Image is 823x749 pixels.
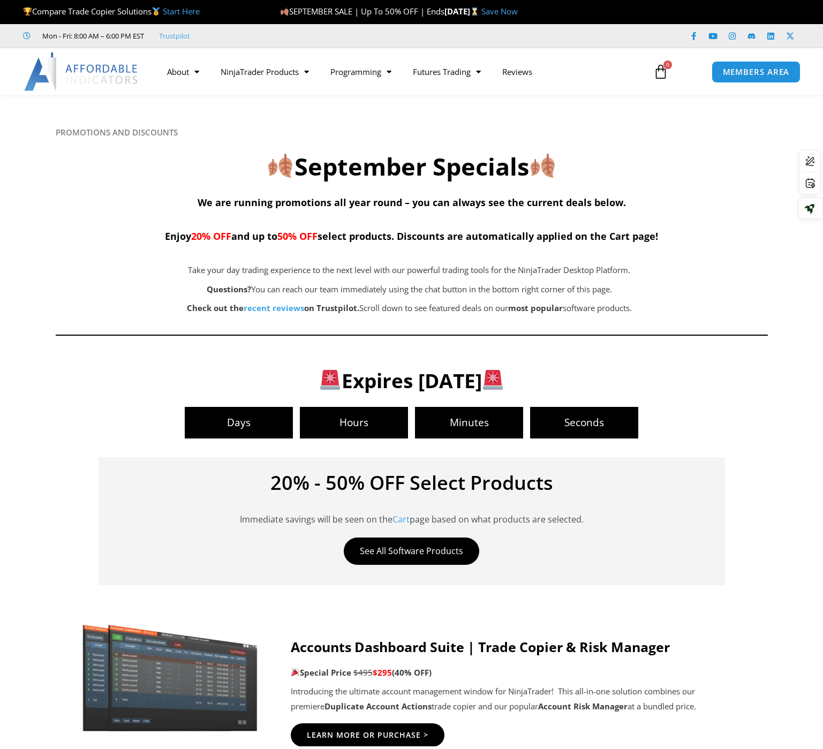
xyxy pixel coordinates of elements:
[300,418,408,428] span: Hours
[277,230,318,243] span: 50% OFF
[156,59,210,84] a: About
[392,513,410,525] a: Cart
[152,7,160,16] img: 🥇
[392,667,432,678] b: (40% OFF)
[291,667,351,678] strong: Special Price
[492,59,543,84] a: Reviews
[307,731,428,739] span: Learn More Or Purchase >
[159,29,190,42] a: Trustpilot
[109,301,710,316] p: Scroll down to see featured deals on our software products.
[483,370,503,390] img: 🚨
[77,620,264,733] img: Screenshot 2024-11-20 151221 | Affordable Indicators – NinjaTrader
[163,6,200,17] a: Start Here
[115,473,709,493] h4: 20% - 50% OFF Select Products
[24,52,139,91] img: LogoAI | Affordable Indicators – NinjaTrader
[373,667,392,678] span: $295
[353,667,373,678] span: $495
[280,6,444,17] span: SEPTEMBER SALE | Up To 50% OFF | Ends
[291,638,670,656] strong: Accounts Dashboard Suite | Trade Copier & Risk Manager
[344,538,479,565] a: See All Software Products
[291,668,299,676] img: 🎉
[291,723,444,747] a: Learn More Or Purchase >
[165,230,658,243] span: Enjoy and up to select products. Discounts are automatically applied on the Cart page!
[291,684,746,714] p: Introducing the ultimate account management window for NinjaTrader! This all-in-one solution comb...
[73,368,750,394] h3: Expires [DATE]
[191,230,231,243] span: 20% OFF
[207,284,251,294] strong: Questions?
[538,701,628,712] strong: Account Risk Manager
[268,154,292,178] img: 🍂
[415,418,523,428] span: Minutes
[320,370,340,390] img: 🚨
[637,56,684,87] a: 0
[23,6,200,17] span: Compare Trade Copier Solutions
[56,151,768,183] h2: September Specials
[210,59,320,84] a: NinjaTrader Products
[471,7,479,16] img: ⌛
[156,59,642,84] nav: Menu
[444,6,481,17] strong: [DATE]
[188,264,630,275] span: Take your day trading experience to the next level with our powerful trading tools for the NinjaT...
[244,302,304,313] a: recent reviews
[281,7,289,16] img: 🍂
[56,127,768,138] h6: PROMOTIONS AND DISCOUNTS
[530,418,638,428] span: Seconds
[531,154,555,178] img: 🍂
[187,302,359,313] strong: Check out the on Trustpilot.
[40,29,144,42] span: Mon - Fri: 8:00 AM – 6:00 PM EST
[723,68,790,76] span: MEMBERS AREA
[115,498,709,527] p: Immediate savings will be seen on the page based on what products are selected.
[109,282,710,297] p: You can reach our team immediately using the chat button in the bottom right corner of this page.
[508,302,563,313] b: most popular
[402,59,492,84] a: Futures Trading
[185,418,293,428] span: Days
[481,6,518,17] a: Save Now
[663,60,672,69] span: 0
[320,59,402,84] a: Programming
[712,61,801,83] a: MEMBERS AREA
[324,701,432,712] strong: Duplicate Account Actions
[198,196,626,209] span: We are running promotions all year round – you can always see the current deals below.
[24,7,32,16] img: 🏆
